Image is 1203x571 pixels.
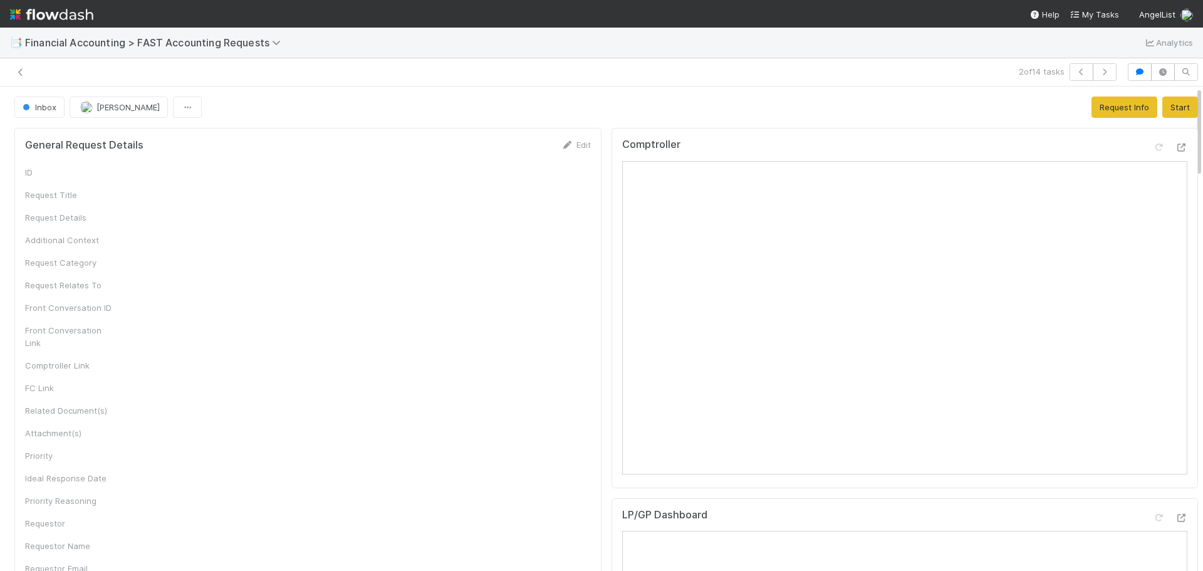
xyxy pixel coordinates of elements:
div: Request Details [25,211,119,224]
div: Requestor Name [25,540,119,552]
div: Ideal Response Date [25,472,119,485]
span: 2 of 14 tasks [1019,65,1065,78]
div: Additional Context [25,234,119,246]
div: ID [25,166,119,179]
div: Help [1029,8,1060,21]
div: Priority [25,449,119,462]
button: Inbox [14,97,65,118]
div: Front Conversation ID [25,301,119,314]
span: My Tasks [1070,9,1119,19]
span: 📑 [10,37,23,48]
div: Request Category [25,256,119,269]
span: Financial Accounting > FAST Accounting Requests [25,36,287,49]
a: Edit [561,140,591,150]
div: Requestor [25,517,119,530]
button: Start [1162,97,1198,118]
span: AngelList [1139,9,1175,19]
div: Related Document(s) [25,404,119,417]
h5: LP/GP Dashboard [622,509,707,521]
a: Analytics [1143,35,1193,50]
div: FC Link [25,382,119,394]
span: Inbox [20,102,56,112]
button: Request Info [1091,97,1157,118]
a: My Tasks [1070,8,1119,21]
div: Comptroller Link [25,359,119,372]
h5: General Request Details [25,139,143,152]
div: Attachment(s) [25,427,119,439]
div: Priority Reasoning [25,495,119,507]
img: avatar_030f5503-c087-43c2-95d1-dd8963b2926c.png [1180,9,1193,21]
button: [PERSON_NAME] [70,97,168,118]
div: Front Conversation Link [25,324,119,349]
span: [PERSON_NAME] [96,102,160,112]
div: Request Title [25,189,119,201]
img: logo-inverted-e16ddd16eac7371096b0.svg [10,4,93,25]
div: Request Relates To [25,279,119,291]
img: avatar_030f5503-c087-43c2-95d1-dd8963b2926c.png [80,101,93,113]
h5: Comptroller [622,139,680,151]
